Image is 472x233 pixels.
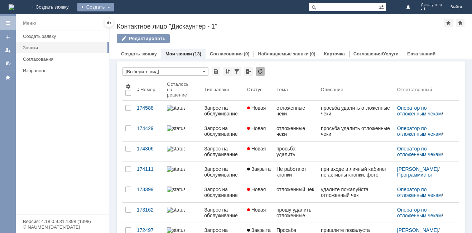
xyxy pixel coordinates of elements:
[165,51,192,56] a: Мои заявки
[2,44,14,56] a: Мои заявки
[204,207,241,218] div: Запрос на обслуживание
[134,79,164,101] th: Номер
[134,121,164,141] a: 174429
[397,125,442,137] a: Оператор по отложенным чекам
[9,4,14,10] img: logo
[201,203,244,223] a: Запрос на обслуживание
[256,67,265,76] div: Обновлять список
[23,68,97,73] div: Избранное
[167,146,185,152] img: statusbar-100 (1).png
[274,162,318,182] a: Не работают кнопки
[23,19,36,28] div: Меню
[137,207,161,213] div: 173162
[397,172,432,178] a: Программисты
[244,67,253,76] div: Экспорт списка
[137,105,161,111] div: 174588
[23,45,105,50] div: Заявки
[397,105,442,116] a: Оператор по отложенным чекам
[247,146,266,152] span: Новая
[134,203,164,223] a: 173162
[274,142,318,162] a: просьба удалить отложенные чеки
[137,125,161,131] div: 174429
[134,142,164,162] a: 174306
[167,166,185,172] img: statusbar-100 (1).png
[397,125,451,137] div: /
[204,187,241,198] div: Запрос на обслуживание
[105,19,113,27] div: Скрыть меню
[247,105,266,111] span: Новая
[201,162,244,182] a: Запрос на обслуживание
[23,225,102,229] div: © NAUMEN [DATE]-[DATE]
[204,105,241,116] div: Запрос на обслуживание
[276,125,315,137] div: отложенные чеки
[456,19,464,27] div: Сделать домашней страницей
[164,203,201,223] a: statusbar-60 (1).png
[164,182,201,202] a: statusbar-60 (1).png
[397,146,442,157] a: Оператор по отложенным чекам
[274,121,318,141] a: отложенные чеки
[167,125,185,131] img: statusbar-100 (1).png
[167,81,193,98] div: Осталось на решение
[23,56,105,62] div: Согласования
[421,7,442,11] span: - 1
[310,51,316,56] div: (0)
[276,146,315,157] div: просьба удалить отложенные чеки
[164,79,201,101] th: Осталось на решение
[397,187,442,198] a: Оператор по отложенным чекам
[121,51,157,56] a: Создать заявку
[167,105,185,111] img: statusbar-100 (1).png
[125,84,131,89] span: Настройки
[321,87,343,92] div: Описание
[274,101,318,121] a: отложенные чеки
[164,162,201,182] a: statusbar-100 (1).png
[20,31,107,42] a: Создать заявку
[276,105,315,116] div: отложенные чеки
[244,51,250,56] div: (0)
[140,87,155,92] div: Номер
[201,101,244,121] a: Запрос на обслуживание
[244,203,274,223] a: Новая
[397,227,438,233] a: [PERSON_NAME]
[274,79,318,101] th: Тема
[421,3,442,7] span: Дискаунтер
[20,54,107,65] a: Согласования
[397,207,451,218] div: /
[204,146,241,157] div: Запрос на обслуживание
[137,146,161,152] div: 174306
[247,207,266,213] span: Новая
[397,166,451,178] div: /
[193,51,201,56] div: (13)
[232,67,241,76] div: Фильтрация...
[407,51,435,56] a: База знаний
[77,3,114,11] div: Создать
[274,182,318,202] a: отложенный чек
[247,187,266,192] span: Новая
[397,166,438,172] a: [PERSON_NAME]
[379,3,386,10] span: Расширенный поиск
[444,19,453,27] div: Добавить в избранное
[397,207,442,218] a: Оператор по отложенным чекам
[9,4,14,10] a: Перейти на домашнюю страницу
[164,142,201,162] a: statusbar-100 (1).png
[137,166,161,172] div: 174111
[244,101,274,121] a: Новая
[397,105,451,116] div: /
[201,79,244,101] th: Тип заявки
[247,87,263,92] div: Статус
[397,87,432,92] div: Ответственный
[164,121,201,141] a: statusbar-100 (1).png
[244,79,274,101] th: Статус
[244,121,274,141] a: Новая
[137,227,161,233] div: 172497
[276,187,315,192] div: отложенный чек
[20,42,107,53] a: Заявки
[201,121,244,141] a: Запрос на обслуживание
[134,162,164,182] a: 174111
[212,67,220,76] div: Сохранить вид
[204,166,241,178] div: Запрос на обслуживание
[397,187,451,198] div: /
[247,166,271,172] span: Закрыта
[276,166,315,178] div: Не работают кнопки
[247,125,266,131] span: Новая
[276,87,288,92] div: Тема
